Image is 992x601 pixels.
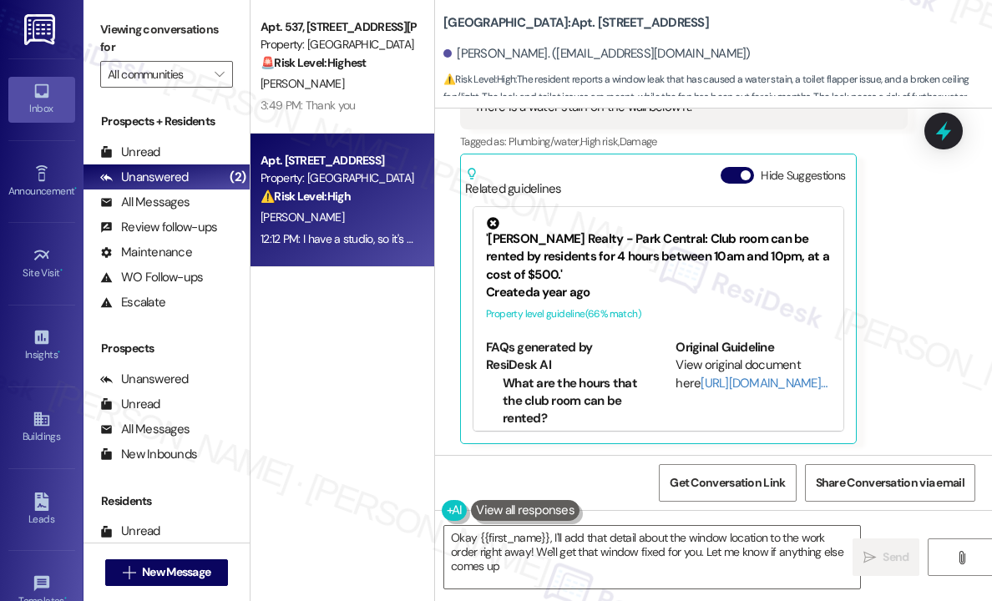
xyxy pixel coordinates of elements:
[74,183,77,194] span: •
[486,339,592,373] b: FAQs generated by ResiDesk AI
[100,269,203,286] div: WO Follow-ups
[84,340,250,357] div: Prospects
[460,129,908,154] div: Tagged as:
[84,492,250,510] div: Residents
[955,551,968,564] i: 
[580,134,620,149] span: High risk ,
[465,167,562,198] div: Related guidelines
[100,523,160,540] div: Unread
[100,219,217,236] div: Review follow-ups
[8,487,75,533] a: Leads
[443,14,709,32] b: [GEOGRAPHIC_DATA]: Apt. [STREET_ADDRESS]
[620,134,657,149] span: Damage
[108,61,206,88] input: All communities
[486,284,831,301] div: Created a year ago
[883,548,908,566] span: Send
[142,563,210,581] span: New Message
[443,73,515,86] strong: ⚠️ Risk Level: High
[8,323,75,368] a: Insights •
[676,339,774,356] b: Original Guideline
[670,474,785,492] span: Get Conversation Link
[8,77,75,122] a: Inbox
[261,18,415,36] div: Apt. 537, [STREET_ADDRESS][PERSON_NAME]
[863,551,876,564] i: 
[58,346,60,358] span: •
[261,169,415,187] div: Property: [GEOGRAPHIC_DATA]
[676,356,831,392] div: View original document here
[261,98,355,113] div: 3:49 PM: Thank you
[701,375,827,391] a: [URL][DOMAIN_NAME]…
[761,167,845,184] label: Hide Suggestions
[215,68,224,81] i: 
[100,396,160,413] div: Unread
[8,241,75,286] a: Site Visit •
[805,464,975,502] button: Share Conversation via email
[261,55,367,70] strong: 🚨 Risk Level: Highest
[261,76,344,91] span: [PERSON_NAME]
[100,144,160,161] div: Unread
[659,464,796,502] button: Get Conversation Link
[261,231,882,246] div: 12:12 PM: I have a studio, so it's the back wall window grouping; the window on the right. There ...
[84,113,250,130] div: Prospects + Residents
[486,306,831,323] div: Property level guideline ( 66 % match)
[100,446,197,463] div: New Inbounds
[100,194,190,211] div: All Messages
[816,474,964,492] span: Share Conversation via email
[443,45,751,63] div: [PERSON_NAME]. ([EMAIL_ADDRESS][DOMAIN_NAME])
[60,265,63,276] span: •
[105,559,229,586] button: New Message
[24,14,58,45] img: ResiDesk Logo
[100,17,233,61] label: Viewing conversations for
[261,210,344,225] span: [PERSON_NAME]
[486,217,831,284] div: '[PERSON_NAME] Realty - Park Central: Club room can be rented by residents for 4 hours between 10...
[853,538,919,576] button: Send
[123,566,135,579] i: 
[444,526,860,588] textarea: Okay {{first_name}}, I'll add that detail about the window location to the work order right away!...
[509,134,580,149] span: Plumbing/water ,
[443,71,992,124] span: : The resident reports a window leak that has caused a water stain, a toilet flapper issue, and a...
[100,294,165,311] div: Escalate
[100,371,189,388] div: Unanswered
[100,169,189,186] div: Unanswered
[100,421,190,438] div: All Messages
[225,164,250,190] div: (2)
[261,36,415,53] div: Property: [GEOGRAPHIC_DATA]
[261,189,351,204] strong: ⚠️ Risk Level: High
[100,244,192,261] div: Maintenance
[261,152,415,169] div: Apt. [STREET_ADDRESS]
[503,375,641,428] li: What are the hours that the club room can be rented?
[8,405,75,450] a: Buildings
